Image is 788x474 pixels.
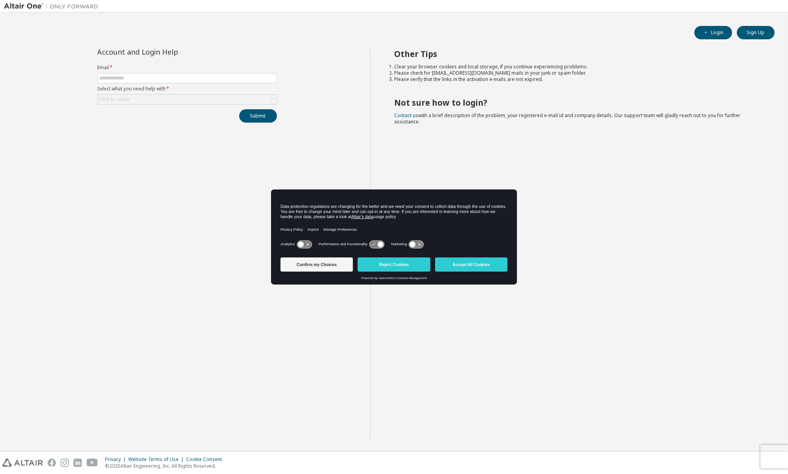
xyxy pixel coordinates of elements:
div: Cookie Consent [186,456,227,463]
p: © 2025 Altair Engineering, Inc. All Rights Reserved. [105,463,227,469]
li: Clear your browser cookies and local storage, if you continue experiencing problems. [394,64,760,70]
li: Please check for [EMAIL_ADDRESS][DOMAIN_NAME] mails in your junk or spam folder. [394,70,760,76]
label: Select what you need help with [98,86,277,92]
label: Email [98,64,277,71]
a: Contact us [394,112,418,119]
img: facebook.svg [48,459,56,467]
div: Privacy [105,456,128,463]
h2: Other Tips [394,49,760,59]
li: Please verify that the links in the activation e-mails are not expired. [394,76,760,83]
div: Account and Login Help [98,49,241,55]
img: linkedin.svg [74,459,82,467]
img: altair_logo.svg [2,459,43,467]
img: instagram.svg [61,459,69,467]
img: Altair One [4,2,102,10]
img: youtube.svg [87,459,98,467]
div: Click to select [98,95,277,104]
button: Sign Up [737,26,775,39]
button: Login [694,26,732,39]
div: Website Terms of Use [128,456,186,463]
h2: Not sure how to login? [394,97,760,108]
div: Click to select [100,96,130,103]
span: with a brief description of the problem, your registered e-mail id and company details. Our suppo... [394,112,740,125]
button: Submit [239,109,277,123]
